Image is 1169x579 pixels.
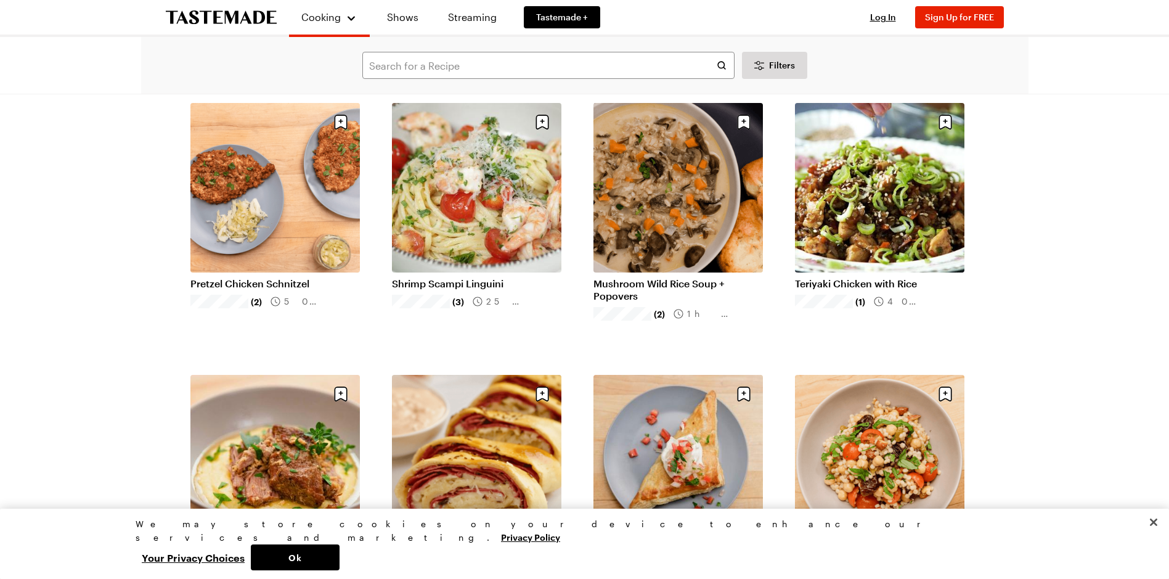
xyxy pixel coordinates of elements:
button: Log In [858,11,908,23]
button: Cooking [301,5,357,30]
span: Tastemade + [536,11,588,23]
input: Search for a Recipe [362,52,735,79]
button: Save recipe [329,110,352,134]
a: Shrimp Scampi Linguini [392,277,561,290]
span: Cooking [301,11,341,23]
button: Ok [251,544,340,570]
a: Tastemade + [524,6,600,28]
a: Teriyaki Chicken with Rice [795,277,964,290]
a: More information about your privacy, opens in a new tab [501,531,560,543]
button: Save recipe [934,382,957,406]
button: Desktop filters [742,52,807,79]
div: We may store cookies on your device to enhance our services and marketing. [136,517,1023,544]
button: Save recipe [732,110,756,134]
button: Save recipe [531,110,554,134]
button: Your Privacy Choices [136,544,251,570]
div: Privacy [136,517,1023,570]
a: Mushroom Wild Rice Soup + Popovers [593,277,763,302]
button: Save recipe [732,382,756,406]
span: Filters [769,59,795,72]
span: Log In [870,12,896,22]
button: Save recipe [329,382,352,406]
button: Sign Up for FREE [915,6,1004,28]
button: Save recipe [531,382,554,406]
a: Pretzel Chicken Schnitzel [190,277,360,290]
span: Sign Up for FREE [925,12,994,22]
a: To Tastemade Home Page [166,10,277,25]
button: Save recipe [934,110,957,134]
button: Close [1140,509,1167,536]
